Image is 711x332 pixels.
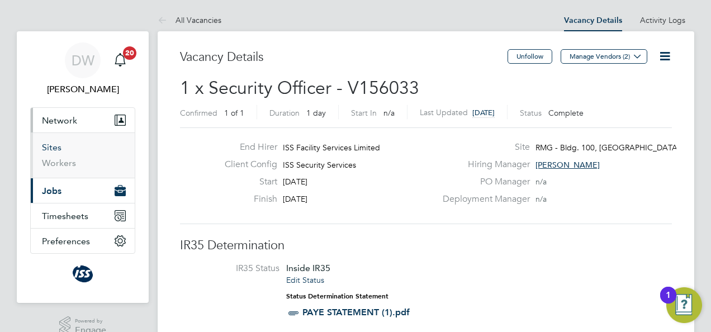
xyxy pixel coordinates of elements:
button: Unfollow [508,49,552,64]
a: DW[PERSON_NAME] [30,42,135,96]
h3: IR35 Determination [180,238,672,254]
span: DW [72,53,94,68]
span: Complete [548,108,584,118]
span: Jobs [42,186,61,196]
button: Network [31,108,135,132]
label: Finish [216,193,277,205]
span: Preferences [42,236,90,246]
label: Duration [269,108,300,118]
span: [DATE] [472,108,495,117]
span: [DATE] [283,177,307,187]
nav: Main navigation [17,31,149,303]
label: Start In [351,108,377,118]
label: IR35 Status [191,263,279,274]
a: All Vacancies [158,15,221,25]
label: PO Manager [436,176,530,188]
span: 20 [123,46,136,60]
label: Site [436,141,530,153]
button: Open Resource Center, 1 new notification [666,287,702,323]
a: 20 [109,42,131,78]
label: Last Updated [420,107,468,117]
a: Vacancy Details [564,16,622,25]
label: Confirmed [180,108,217,118]
div: Network [31,132,135,178]
img: issfs-logo-retina.png [72,265,93,283]
strong: Status Determination Statement [286,292,388,300]
label: Start [216,176,277,188]
a: Sites [42,142,61,153]
a: Edit Status [286,275,324,285]
span: Duncan Wheelhouse [30,83,135,96]
label: Client Config [216,159,277,170]
span: [PERSON_NAME] [535,160,600,170]
span: 1 day [306,108,326,118]
label: Status [520,108,542,118]
span: n/a [535,177,547,187]
a: PAYE STATEMENT (1).pdf [302,307,410,317]
button: Timesheets [31,203,135,228]
a: Activity Logs [640,15,685,25]
span: Inside IR35 [286,263,330,273]
a: Go to home page [30,265,135,283]
span: Network [42,115,77,126]
h3: Vacancy Details [180,49,508,65]
span: 1 x Security Officer - V156033 [180,77,419,99]
div: 1 [666,295,671,310]
label: Hiring Manager [436,159,530,170]
span: Powered by [75,316,106,326]
span: 1 of 1 [224,108,244,118]
button: Manage Vendors (2) [561,49,647,64]
button: Jobs [31,178,135,203]
label: Deployment Manager [436,193,530,205]
a: Workers [42,158,76,168]
span: n/a [535,194,547,204]
label: End Hirer [216,141,277,153]
button: Preferences [31,229,135,253]
span: n/a [383,108,395,118]
span: RMG - Bldg. 100, [GEOGRAPHIC_DATA] CAL… [535,143,705,153]
span: ISS Security Services [283,160,356,170]
span: ISS Facility Services Limited [283,143,380,153]
span: Timesheets [42,211,88,221]
span: [DATE] [283,194,307,204]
